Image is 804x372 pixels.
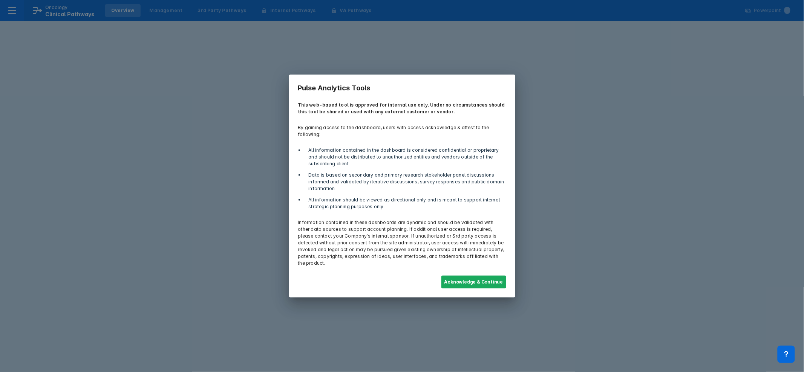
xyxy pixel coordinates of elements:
h3: Pulse Analytics Tools [294,79,511,97]
button: Acknowledge & Continue [441,276,506,288]
p: By gaining access to the dashboard, users with access acknowledge & attest to the following: [294,120,511,142]
li: All information contained in the dashboard is considered confidential or proprietary and should n... [304,147,506,167]
p: Information contained in these dashboards are dynamic and should be validated with other data sou... [294,215,511,271]
li: All information should be viewed as directional only and is meant to support internal strategic p... [304,197,506,210]
div: Contact Support [778,346,795,363]
p: This web-based tool is approved for internal use only. Under no circumstances should this tool be... [294,97,511,120]
li: Data is based on secondary and primary research stakeholder panel discussions informed and valida... [304,172,506,192]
